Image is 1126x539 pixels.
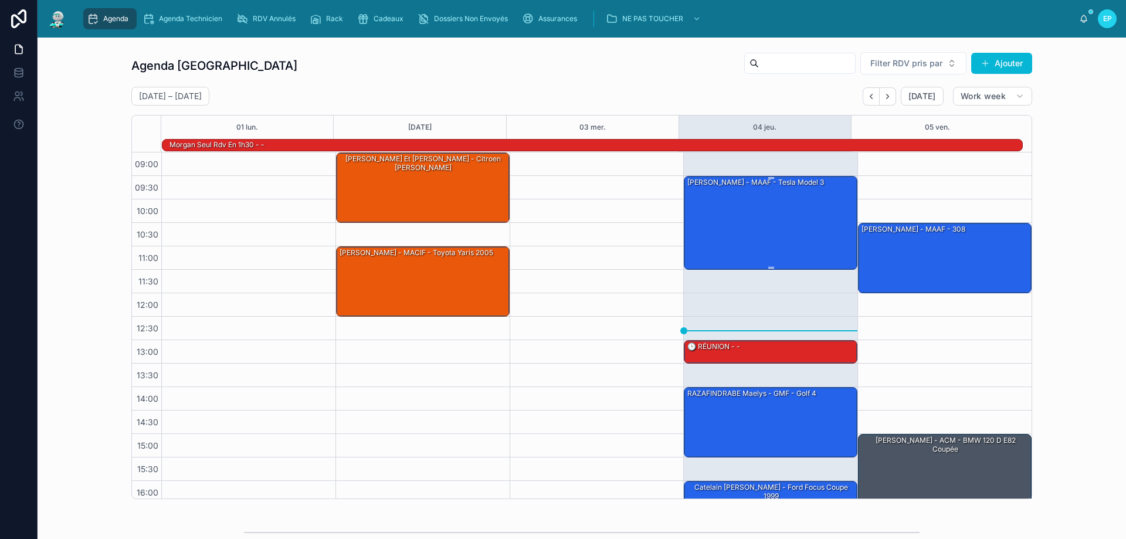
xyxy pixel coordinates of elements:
[953,87,1032,106] button: Work week
[134,229,161,239] span: 10:30
[168,140,266,150] div: Morgan seul rdv en 1h30 - -
[135,253,161,263] span: 11:00
[132,182,161,192] span: 09:30
[103,14,128,23] span: Agenda
[684,388,857,457] div: RAZAFINDRABE Maelys - GMF - golf 4
[414,8,516,29] a: Dossiers Non Envoyés
[134,440,161,450] span: 15:00
[602,8,707,29] a: NE PAS TOUCHER
[135,276,161,286] span: 11:30
[538,14,577,23] span: Assurances
[134,347,161,357] span: 13:00
[77,6,1079,32] div: scrollable content
[863,87,880,106] button: Back
[134,300,161,310] span: 12:00
[134,206,161,216] span: 10:00
[134,323,161,333] span: 12:30
[859,435,1031,504] div: [PERSON_NAME] - ACM - BMW 120 d e82 coupée
[374,14,403,23] span: Cadeaux
[134,464,161,474] span: 15:30
[47,9,68,28] img: App logo
[686,388,818,399] div: RAZAFINDRABE Maelys - GMF - golf 4
[134,417,161,427] span: 14:30
[434,14,508,23] span: Dossiers Non Envoyés
[901,87,944,106] button: [DATE]
[168,139,266,151] div: Morgan seul rdv en 1h30 - -
[139,8,230,29] a: Agenda Technicien
[337,153,509,222] div: [PERSON_NAME] et [PERSON_NAME] - Citroen [PERSON_NAME]
[253,14,296,23] span: RDV Annulés
[860,435,1030,455] div: [PERSON_NAME] - ACM - BMW 120 d e82 coupée
[684,177,857,269] div: [PERSON_NAME] - MAAF - Tesla model 3
[860,224,966,235] div: [PERSON_NAME] - MAAF - 308
[870,57,942,69] span: Filter RDV pris par
[306,8,351,29] a: Rack
[753,116,776,139] button: 04 jeu.
[686,177,825,188] div: [PERSON_NAME] - MAAF - Tesla model 3
[859,223,1031,293] div: [PERSON_NAME] - MAAF - 308
[134,394,161,404] span: 14:00
[139,90,202,102] h2: [DATE] – [DATE]
[338,154,508,173] div: [PERSON_NAME] et [PERSON_NAME] - Citroen [PERSON_NAME]
[880,87,896,106] button: Next
[134,370,161,380] span: 13:30
[925,116,950,139] button: 05 ven.
[326,14,343,23] span: Rack
[337,247,509,316] div: [PERSON_NAME] - MACIF - Toyota Yaris 2005
[236,116,258,139] button: 01 lun.
[131,57,297,74] h1: Agenda [GEOGRAPHIC_DATA]
[408,116,432,139] button: [DATE]
[338,248,494,258] div: [PERSON_NAME] - MACIF - Toyota Yaris 2005
[686,341,741,352] div: 🕒 RÉUNION - -
[971,53,1032,74] button: Ajouter
[159,14,222,23] span: Agenda Technicien
[233,8,304,29] a: RDV Annulés
[684,341,857,363] div: 🕒 RÉUNION - -
[579,116,606,139] button: 03 mer.
[961,91,1006,101] span: Work week
[518,8,585,29] a: Assurances
[134,487,161,497] span: 16:00
[622,14,683,23] span: NE PAS TOUCHER
[83,8,137,29] a: Agenda
[132,159,161,169] span: 09:00
[1103,14,1112,23] span: EP
[908,91,936,101] span: [DATE]
[860,52,966,74] button: Select Button
[686,482,856,501] div: Catelain [PERSON_NAME] - Ford focus coupe 1999
[354,8,412,29] a: Cadeaux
